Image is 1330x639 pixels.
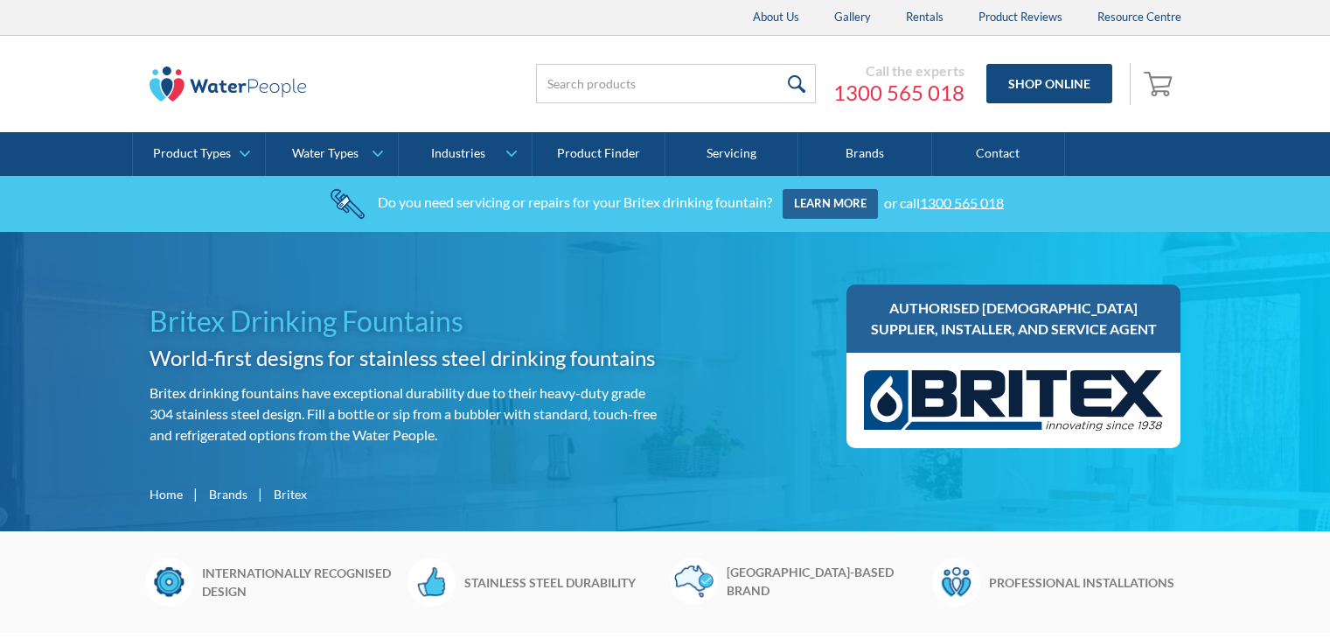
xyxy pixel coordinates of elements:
[798,132,931,176] a: Brands
[150,383,658,446] p: Britex drinking fountains have exceptional durability due to their heavy-duty grade 304 stainless...
[378,193,772,210] div: Do you need servicing or repairs for your Britex drinking fountain?
[407,558,456,607] img: Thumbs Up
[399,132,531,176] a: Industries
[1144,69,1177,97] img: shopping cart
[727,563,923,600] h6: [GEOGRAPHIC_DATA]-based brand
[884,193,1004,210] div: or call
[266,132,398,176] a: Water Types
[920,193,1004,210] a: 1300 565 018
[153,146,231,161] div: Product Types
[670,558,718,605] img: Australia
[864,298,1164,340] h3: Authorised [DEMOGRAPHIC_DATA] supplier, installer, and service agent
[133,132,265,176] a: Product Types
[833,80,964,106] a: 1300 565 018
[431,146,485,161] div: Industries
[665,132,798,176] a: Servicing
[150,485,183,503] a: Home
[202,564,399,600] h6: Internationally recognised design
[783,189,878,219] a: Learn more
[150,67,307,102] img: The Water People
[986,64,1112,103] a: Shop Online
[533,132,665,176] a: Product Finder
[150,342,658,374] h2: World-first designs for stainless steel drinking fountains
[274,485,307,503] div: Britex
[256,483,265,504] div: |
[989,573,1186,592] h6: Professional installations
[150,300,658,342] h1: Britex Drinking Fountains
[292,146,359,161] div: Water Types
[1139,63,1181,105] a: Open empty cart
[932,132,1065,176] a: Contact
[145,558,193,607] img: Gear Cog
[932,558,980,607] img: Waterpeople Symbol
[833,62,964,80] div: Call the experts
[464,573,661,592] h6: Stainless steel durability
[191,483,200,504] div: |
[864,370,1164,431] img: Britex
[536,64,816,103] input: Search products
[209,485,247,503] a: Brands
